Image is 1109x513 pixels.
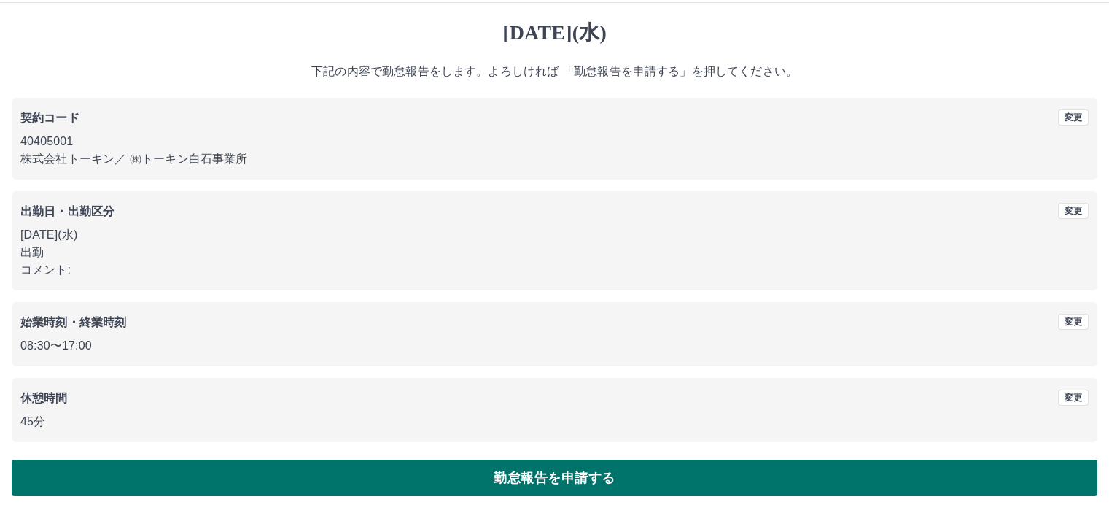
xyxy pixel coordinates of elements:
b: 休憩時間 [20,392,68,404]
p: 45分 [20,413,1089,431]
b: 出勤日・出勤区分 [20,205,114,217]
p: 08:30 〜 17:00 [20,337,1089,355]
b: 始業時刻・終業時刻 [20,316,126,328]
p: 下記の内容で勤怠報告をします。よろしければ 「勤怠報告を申請する」を押してください。 [12,63,1097,80]
p: 出勤 [20,244,1089,261]
p: [DATE](水) [20,226,1089,244]
p: コメント: [20,261,1089,279]
p: 株式会社トーキン ／ ㈱トーキン白石事業所 [20,150,1089,168]
button: 勤怠報告を申請する [12,460,1097,496]
p: 40405001 [20,133,1089,150]
b: 契約コード [20,112,79,124]
button: 変更 [1058,314,1089,330]
button: 変更 [1058,390,1089,406]
button: 変更 [1058,109,1089,126]
h1: [DATE](水) [12,20,1097,45]
button: 変更 [1058,203,1089,219]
